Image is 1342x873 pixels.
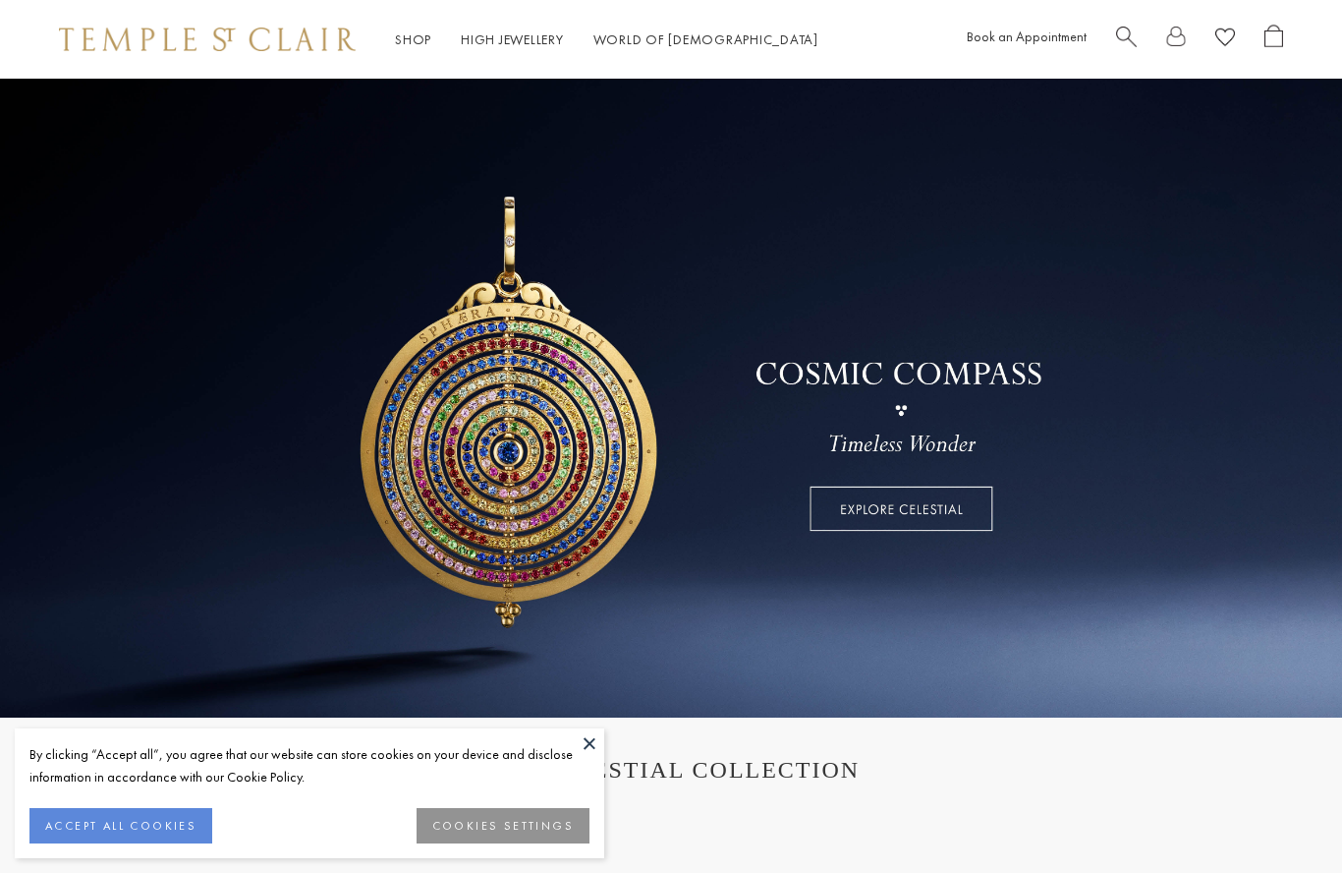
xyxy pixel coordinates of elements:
button: COOKIES SETTINGS [417,808,589,844]
nav: Main navigation [395,28,818,52]
a: High JewelleryHigh Jewellery [461,30,564,48]
iframe: Gorgias live chat messenger [1244,781,1322,853]
a: Open Shopping Bag [1264,25,1283,55]
a: Search [1116,25,1137,55]
div: By clicking “Accept all”, you agree that our website can store cookies on your device and disclos... [29,743,589,788]
h1: THE CELESTIAL COLLECTION [79,757,1263,784]
a: World of [DEMOGRAPHIC_DATA]World of [DEMOGRAPHIC_DATA] [593,30,818,48]
img: Temple St. Clair [59,28,356,51]
a: Book an Appointment [967,28,1087,45]
a: ShopShop [395,30,431,48]
button: ACCEPT ALL COOKIES [29,808,212,844]
a: View Wishlist [1215,25,1235,55]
